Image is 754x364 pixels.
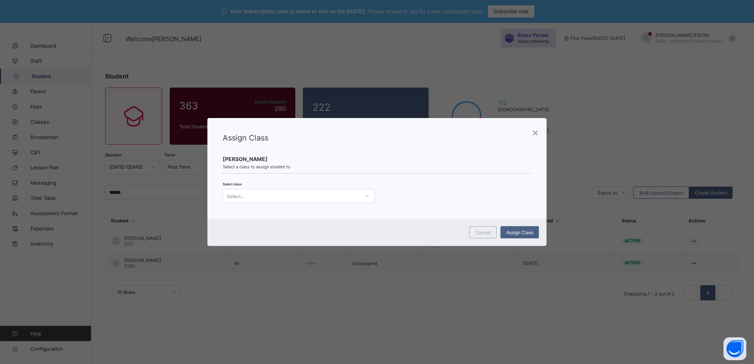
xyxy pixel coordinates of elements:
[223,133,268,142] span: Assign Class
[223,164,531,169] span: Select a class to assign student to
[223,182,242,186] span: Select class
[724,337,746,360] button: Open asap
[532,126,539,139] div: ×
[223,156,531,162] span: [PERSON_NAME]
[475,230,491,235] span: Cancel
[506,230,533,235] span: Assign Class
[227,189,244,203] div: Select...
